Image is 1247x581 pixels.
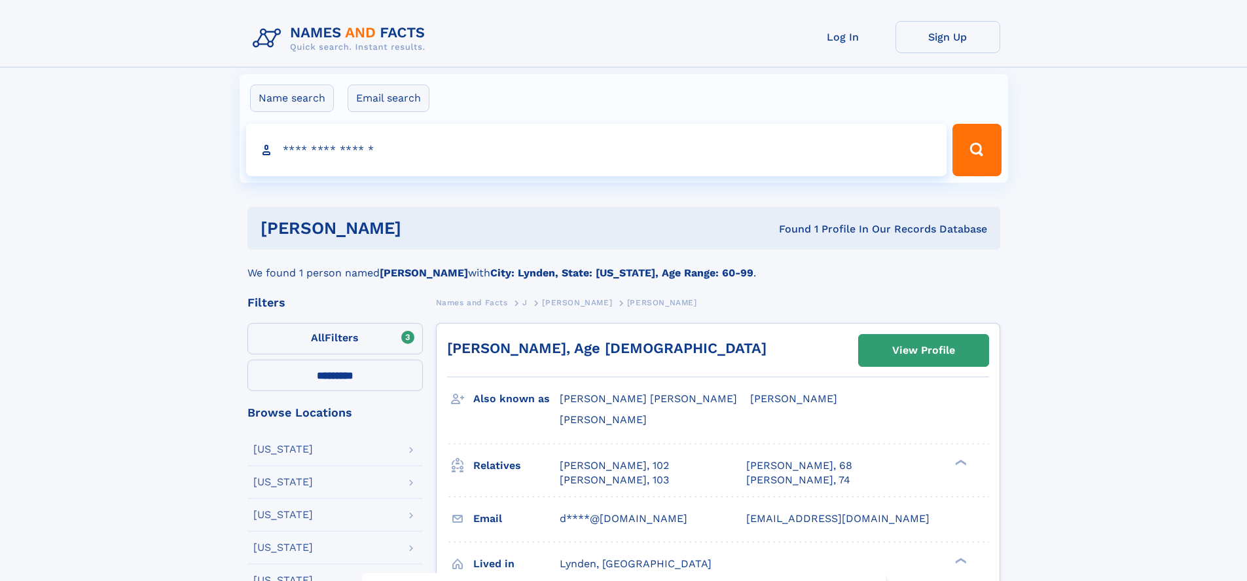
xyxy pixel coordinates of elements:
div: We found 1 person named with . [247,250,1000,281]
div: Browse Locations [247,407,423,419]
a: [PERSON_NAME], 103 [560,473,669,487]
a: [PERSON_NAME], 74 [746,473,850,487]
img: Logo Names and Facts [247,21,436,56]
h3: Email [473,508,560,530]
h1: [PERSON_NAME] [261,220,590,236]
span: [PERSON_NAME] [560,413,647,426]
div: [US_STATE] [253,444,313,455]
span: [PERSON_NAME] [627,298,697,307]
h3: Lived in [473,553,560,575]
span: [PERSON_NAME] [PERSON_NAME] [560,392,737,405]
a: View Profile [859,335,988,366]
span: [EMAIL_ADDRESS][DOMAIN_NAME] [746,512,930,525]
h3: Also known as [473,388,560,410]
a: Names and Facts [436,294,508,310]
div: View Profile [892,335,955,365]
label: Name search [250,84,334,112]
h3: Relatives [473,455,560,477]
a: [PERSON_NAME], 68 [746,459,852,473]
div: ❯ [952,556,967,565]
span: All [311,331,325,344]
div: Found 1 Profile In Our Records Database [590,222,987,236]
span: Lynden, [GEOGRAPHIC_DATA] [560,557,712,570]
a: [PERSON_NAME], 102 [560,459,669,473]
span: J [522,298,528,307]
div: [US_STATE] [253,477,313,487]
button: Search Button [952,124,1001,176]
a: Sign Up [895,21,1000,53]
a: J [522,294,528,310]
a: Log In [791,21,895,53]
div: Filters [247,297,423,309]
div: ❯ [952,458,967,466]
span: [PERSON_NAME] [542,298,612,307]
div: [US_STATE] [253,510,313,520]
a: [PERSON_NAME], Age [DEMOGRAPHIC_DATA] [447,340,767,356]
label: Email search [348,84,429,112]
input: search input [246,124,947,176]
b: [PERSON_NAME] [380,267,468,279]
div: [US_STATE] [253,542,313,553]
b: City: Lynden, State: [US_STATE], Age Range: 60-99 [490,267,753,279]
a: [PERSON_NAME] [542,294,612,310]
span: [PERSON_NAME] [750,392,837,405]
label: Filters [247,323,423,354]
